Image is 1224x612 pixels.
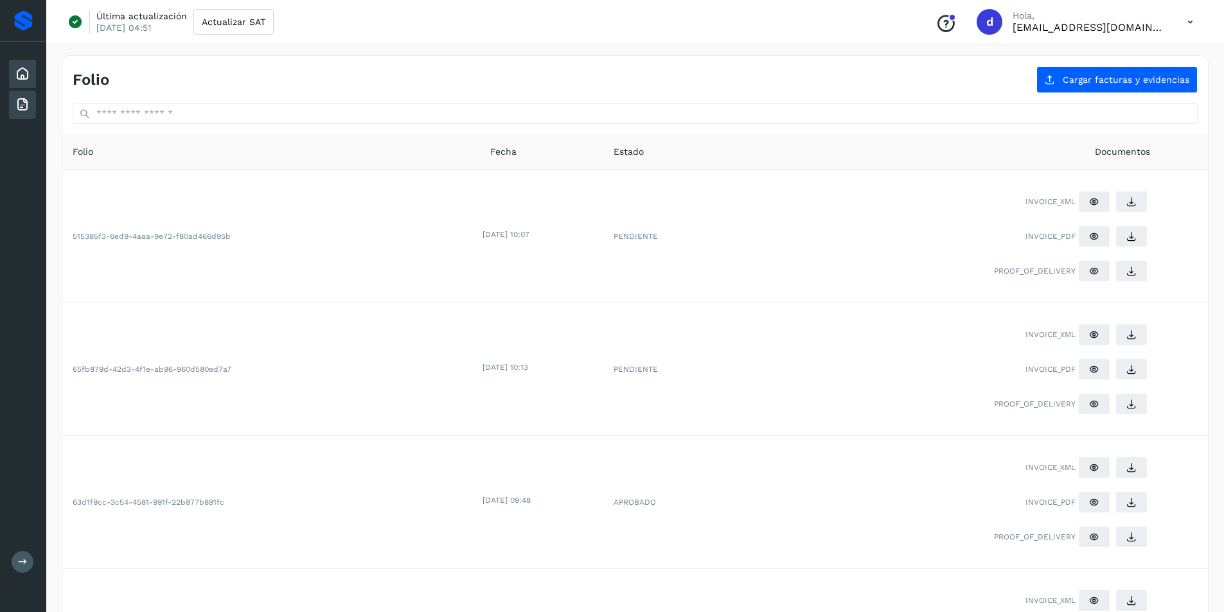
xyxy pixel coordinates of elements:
span: Fecha [490,145,517,159]
div: [DATE] 09:48 [483,494,600,506]
span: Folio [73,145,93,159]
span: INVOICE_XML [1025,595,1076,606]
button: Actualizar SAT [193,9,274,35]
div: Inicio [9,60,36,88]
p: direccion@flenasa.com [1013,21,1167,33]
td: PENDIENTE [603,303,753,436]
p: [DATE] 04:51 [96,22,151,33]
span: INVOICE_PDF [1025,363,1076,375]
span: PROOF_OF_DELIVERY [994,398,1076,410]
span: PROOF_OF_DELIVERY [994,265,1076,277]
span: Estado [614,145,644,159]
span: INVOICE_PDF [1025,496,1076,508]
span: Actualizar SAT [202,17,265,26]
p: Última actualización [96,10,187,22]
span: PROOF_OF_DELIVERY [994,531,1076,543]
span: INVOICE_XML [1025,329,1076,340]
div: [DATE] 10:07 [483,229,600,240]
h4: Folio [73,71,109,89]
td: 515385f3-6ed9-4aaa-9e72-f80ad466d95b [62,170,480,303]
span: INVOICE_PDF [1025,231,1076,242]
td: PENDIENTE [603,170,753,303]
div: Facturas [9,91,36,119]
button: Cargar facturas y evidencias [1036,66,1198,93]
p: Hola, [1013,10,1167,21]
span: INVOICE_XML [1025,462,1076,473]
div: [DATE] 10:13 [483,362,600,373]
td: 63d1f9cc-3c54-4581-991f-22b877b891fc [62,436,480,569]
span: Documentos [1095,145,1150,159]
span: Cargar facturas y evidencias [1063,75,1189,84]
td: APROBADO [603,436,753,569]
td: 65fb879d-42d3-4f1e-ab96-960d580ed7a7 [62,303,480,436]
span: INVOICE_XML [1025,196,1076,207]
